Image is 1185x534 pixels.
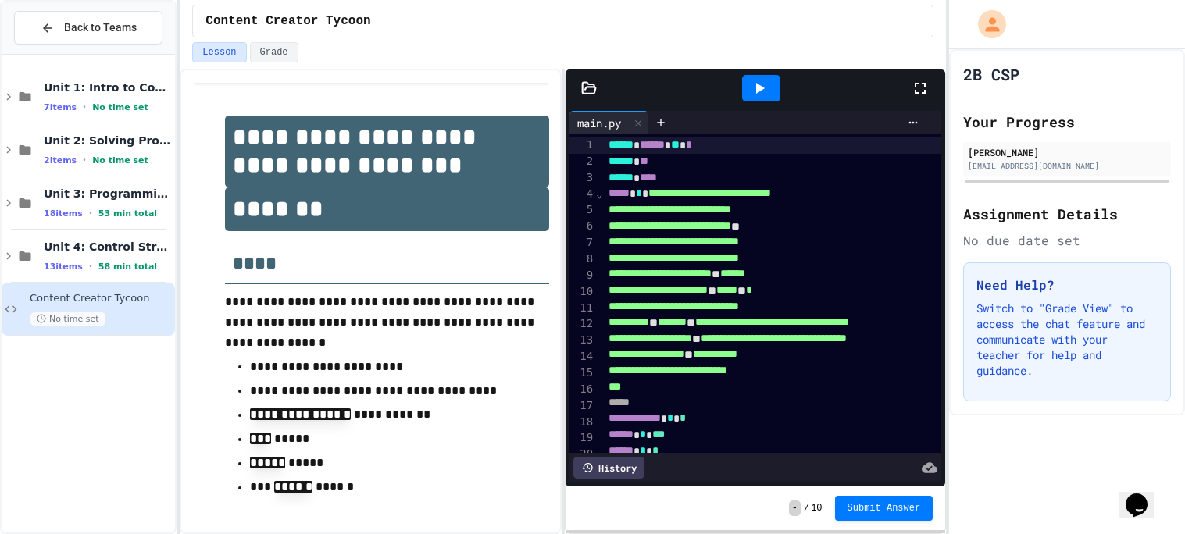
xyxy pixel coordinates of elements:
[569,219,595,235] div: 6
[30,311,106,326] span: No time set
[963,111,1171,133] h2: Your Progress
[569,301,595,317] div: 11
[968,160,1166,172] div: [EMAIL_ADDRESS][DOMAIN_NAME]
[98,262,157,272] span: 58 min total
[569,111,648,134] div: main.py
[64,20,137,36] span: Back to Teams
[569,415,595,431] div: 18
[92,102,148,112] span: No time set
[1119,472,1169,518] iframe: chat widget
[569,137,595,154] div: 1
[569,268,595,284] div: 9
[44,262,83,272] span: 13 items
[573,457,644,479] div: History
[89,260,92,272] span: •
[968,145,1166,159] div: [PERSON_NAME]
[569,154,595,170] div: 2
[44,240,172,254] span: Unit 4: Control Structures
[44,208,83,219] span: 18 items
[569,316,595,333] div: 12
[192,42,246,62] button: Lesson
[250,42,298,62] button: Grade
[962,6,1010,42] div: My Account
[44,187,172,201] span: Unit 3: Programming with Python
[569,187,595,203] div: 4
[595,187,603,200] span: Fold line
[44,155,77,166] span: 2 items
[44,102,77,112] span: 7 items
[569,382,595,398] div: 16
[569,284,595,301] div: 10
[804,502,809,514] span: /
[83,101,86,113] span: •
[976,301,1158,379] p: Switch to "Grade View" to access the chat feature and communicate with your teacher for help and ...
[92,155,148,166] span: No time set
[44,80,172,94] span: Unit 1: Intro to Computer Science
[89,207,92,219] span: •
[569,430,595,447] div: 19
[30,292,172,305] span: Content Creator Tycoon
[569,365,595,382] div: 15
[83,154,86,166] span: •
[14,11,162,44] button: Back to Teams
[205,12,370,30] span: Content Creator Tycoon
[811,502,822,514] span: 10
[848,502,921,514] span: Submit Answer
[569,202,595,219] div: 5
[569,398,595,415] div: 17
[98,208,157,219] span: 53 min total
[835,496,933,521] button: Submit Answer
[569,349,595,365] div: 14
[44,133,172,148] span: Unit 2: Solving Problems in Computer Science
[963,231,1171,250] div: No due date set
[789,500,801,516] span: -
[569,235,595,251] div: 7
[569,447,595,463] div: 20
[569,251,595,268] div: 8
[963,63,1019,85] h1: 2B CSP
[569,170,595,187] div: 3
[569,333,595,349] div: 13
[976,276,1158,294] h3: Need Help?
[963,203,1171,225] h2: Assignment Details
[569,115,629,131] div: main.py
